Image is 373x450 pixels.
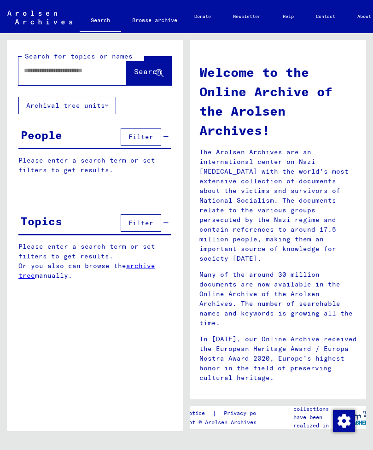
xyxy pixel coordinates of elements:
[166,418,280,427] p: Copyright © Arolsen Archives, 2021
[199,147,357,263] p: The Arolsen Archives are an international center on Nazi [MEDICAL_DATA] with the world’s most ext...
[134,67,162,76] span: Search
[199,63,357,140] h1: Welcome to the Online Archive of the Arolsen Archives!
[199,334,357,383] p: In [DATE], our Online Archive received the European Heritage Award / Europa Nostra Award 2020, Eu...
[166,409,280,418] div: |
[21,127,62,143] div: People
[199,270,357,328] p: Many of the around 30 million documents are now available in the Online Archive of the Arolsen Ar...
[216,409,280,418] a: Privacy policy
[18,156,171,175] p: Please enter a search term or set filters to get results.
[7,11,72,24] img: Arolsen_neg.svg
[272,6,305,28] a: Help
[333,410,355,432] img: Change consent
[128,133,153,141] span: Filter
[121,214,161,232] button: Filter
[121,9,188,31] a: Browse archive
[183,6,222,28] a: Donate
[80,9,121,33] a: Search
[305,6,346,28] a: Contact
[18,242,171,281] p: Please enter a search term or set filters to get results. Or you also can browse the manually.
[338,406,373,429] img: yv_logo.png
[126,57,171,85] button: Search
[18,97,116,114] button: Archival tree units
[128,219,153,227] span: Filter
[21,213,62,229] div: Topics
[222,6,272,28] a: Newsletter
[25,52,133,60] mat-label: Search for topics or names
[293,413,344,446] p: have been realized in partnership with
[18,262,155,280] a: archive tree
[121,128,161,146] button: Filter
